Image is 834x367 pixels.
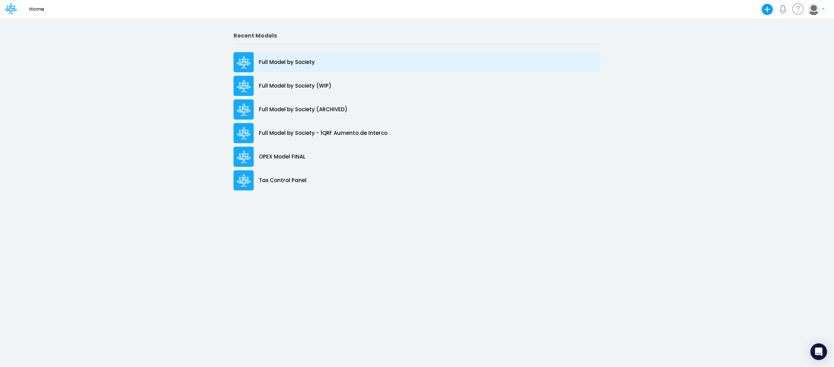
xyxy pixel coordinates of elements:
a: Full Model by Society [234,50,600,74]
a: OPEX Model FINAL [234,145,600,169]
h2: Recent Models [234,32,600,39]
p: OPEX Model FINAL [259,153,305,161]
p: Full Model by Society (WIP) [259,82,332,90]
div: Open Intercom Messenger [810,343,827,360]
p: Full Model by Society - 1QRF Aumento de Interco [259,129,387,137]
p: Full Model by Society [259,58,315,66]
a: Full Model by Society - 1QRF Aumento de Interco [234,121,600,145]
p: Tax Control Panel [259,177,306,185]
a: Full Model by Society (WIP) [234,74,600,98]
a: Tax Control Panel [234,169,600,192]
a: Notifications [779,5,787,13]
p: Full Model by Society (ARCHIVED) [259,106,347,114]
p: Home [29,6,44,13]
a: Full Model by Society (ARCHIVED) [234,98,600,121]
